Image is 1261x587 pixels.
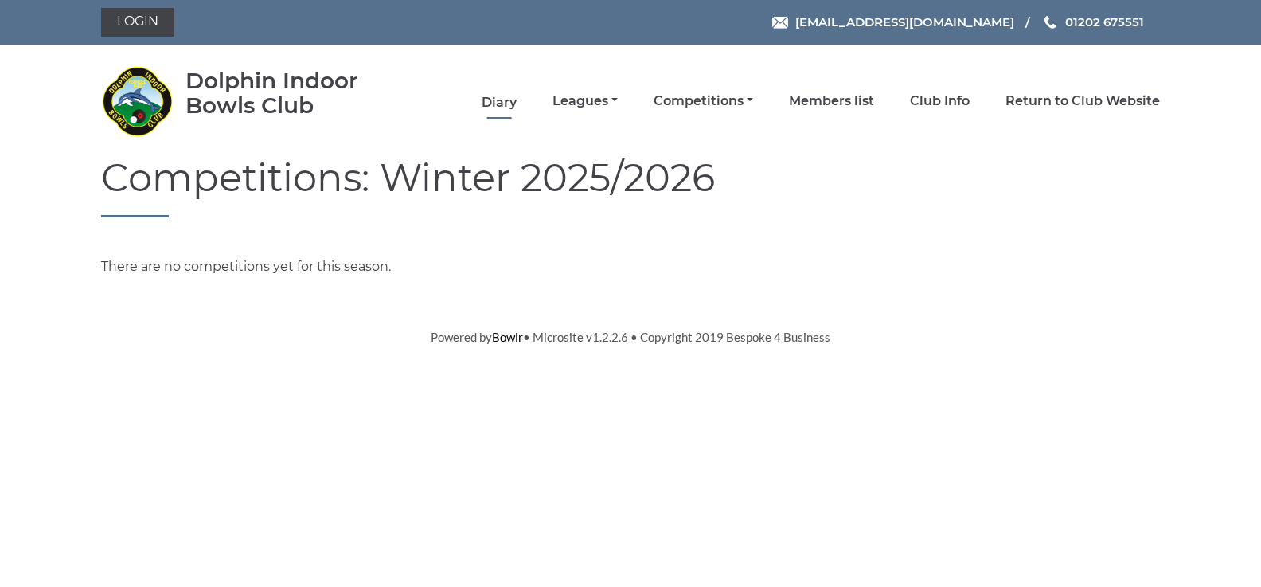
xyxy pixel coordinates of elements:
a: Leagues [552,92,618,110]
a: Club Info [910,92,970,110]
a: Login [101,8,174,37]
span: 01202 675551 [1065,14,1144,29]
img: Phone us [1044,16,1056,29]
div: Dolphin Indoor Bowls Club [185,68,404,118]
h1: Competitions: Winter 2025/2026 [101,157,1160,217]
a: Email [EMAIL_ADDRESS][DOMAIN_NAME] [772,13,1014,31]
span: [EMAIL_ADDRESS][DOMAIN_NAME] [795,14,1014,29]
a: Return to Club Website [1005,92,1160,110]
div: There are no competitions yet for this season. [89,257,1172,276]
a: Phone us 01202 675551 [1042,13,1144,31]
a: Members list [789,92,874,110]
a: Bowlr [492,330,523,344]
img: Email [772,17,788,29]
a: Diary [482,94,517,112]
span: Powered by • Microsite v1.2.2.6 • Copyright 2019 Bespoke 4 Business [431,330,830,344]
img: Dolphin Indoor Bowls Club [101,65,173,137]
a: Competitions [654,92,753,110]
